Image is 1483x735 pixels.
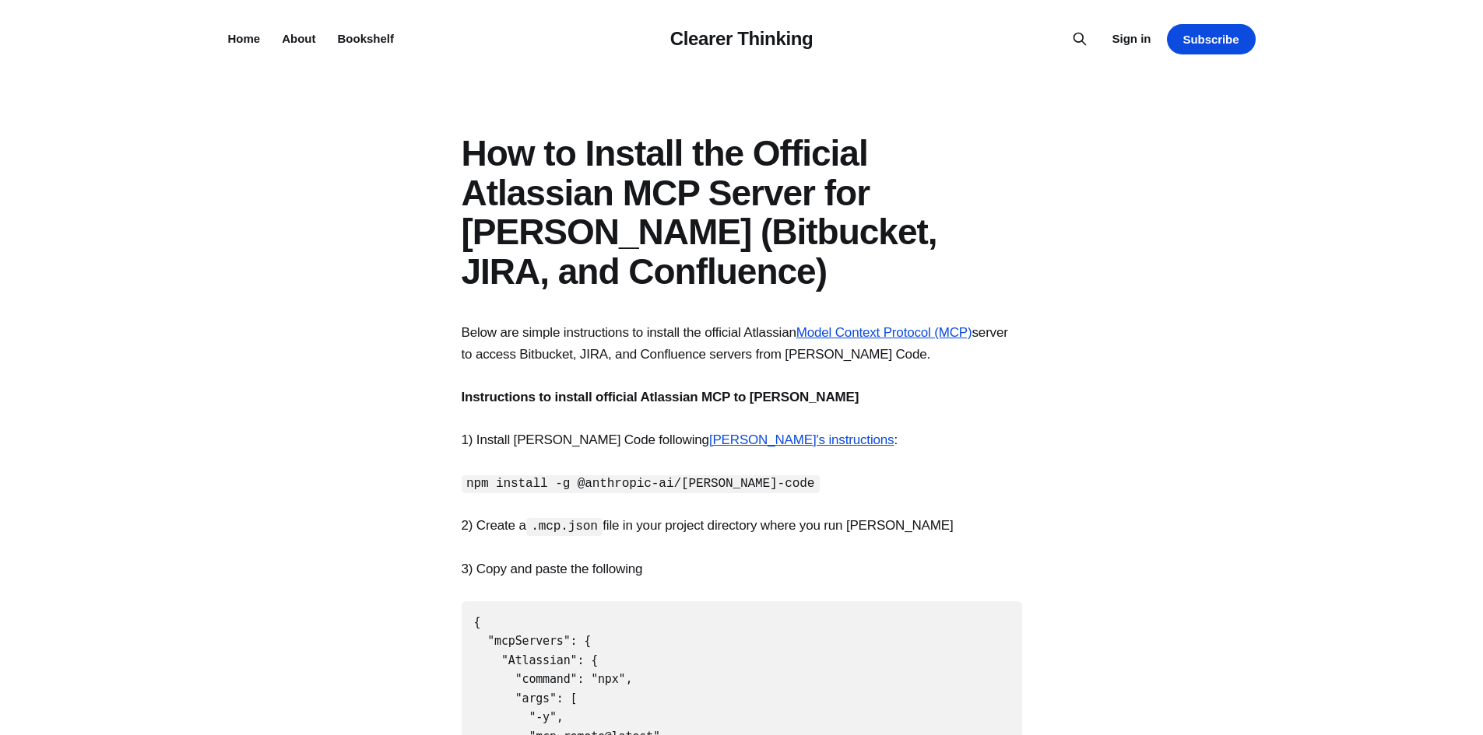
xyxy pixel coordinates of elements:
[462,390,859,404] strong: Instructions to install official Atlassian MCP to [PERSON_NAME]
[462,475,820,493] code: npm install -g @anthropic-ai/[PERSON_NAME]-code
[228,32,261,45] a: Home
[462,558,1022,579] p: 3) Copy and paste the following
[670,28,814,49] a: Clearer Thinking
[462,322,1022,364] p: Below are simple instructions to install the official Atlassian server to access Bitbucket, JIRA,...
[1167,24,1256,54] a: Subscribe
[1067,26,1092,51] button: Search this site
[462,429,1022,450] p: 1) Install [PERSON_NAME] Code following :
[462,134,1022,291] h1: How to Install the Official Atlassian MCP Server for [PERSON_NAME] (Bitbucket, JIRA, and Confluence)
[709,432,894,447] a: [PERSON_NAME]'s instructions
[462,515,1022,536] p: 2) Create a file in your project directory where you run [PERSON_NAME]
[1112,30,1151,48] a: Sign in
[526,518,603,536] code: .mcp.json
[796,325,972,340] a: Model Context Protocol (MCP)
[282,32,315,45] a: About
[338,32,395,45] a: Bookshelf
